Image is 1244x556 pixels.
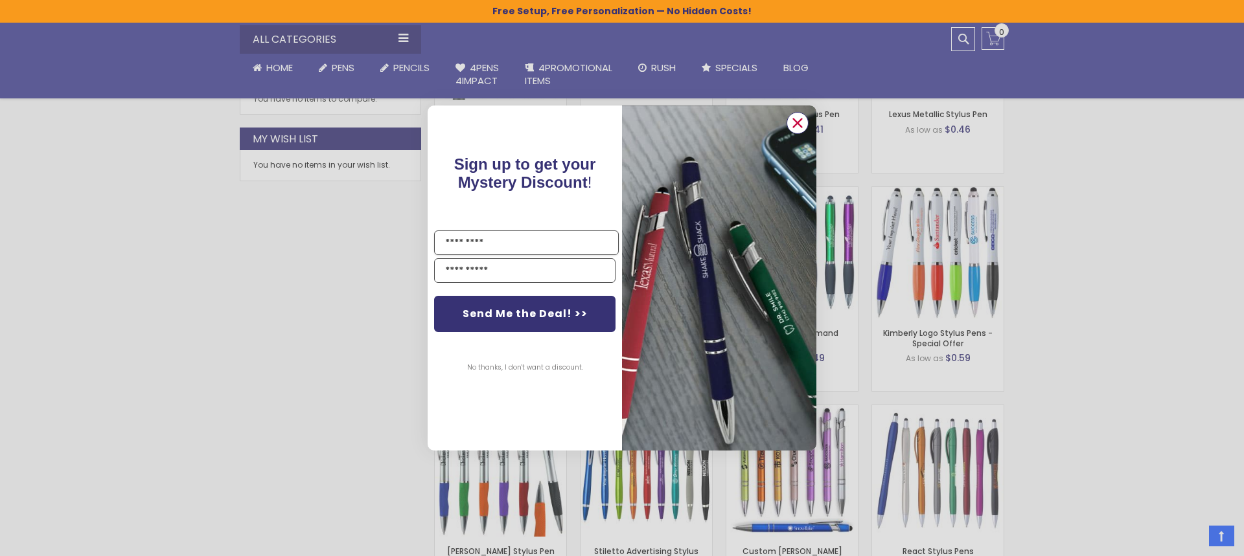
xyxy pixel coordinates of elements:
button: Close dialog [787,112,809,134]
span: Sign up to get your Mystery Discount [454,155,596,191]
button: Send Me the Deal! >> [434,296,616,332]
span: ! [454,155,596,191]
img: pop-up-image [622,106,816,450]
button: No thanks, I don't want a discount. [461,351,590,384]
